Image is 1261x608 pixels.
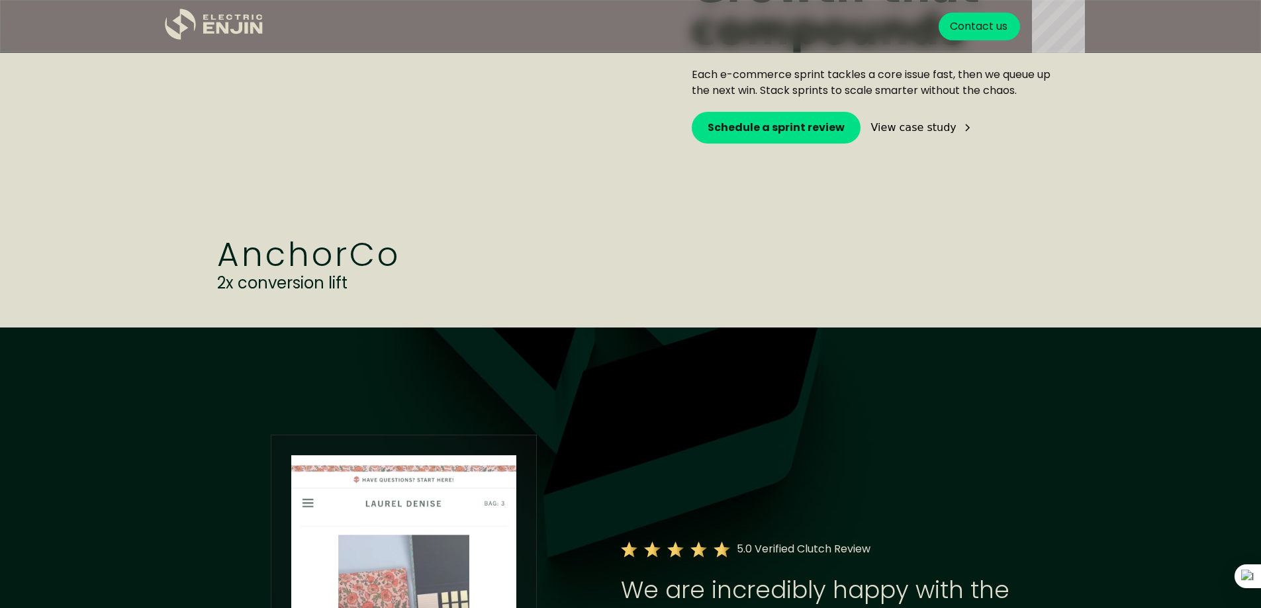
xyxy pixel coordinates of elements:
a: home [165,9,264,45]
a: Schedule a sprint review [692,112,861,144]
a: Contact us [939,13,1020,40]
strong: Schedule a sprint review [708,120,845,135]
div: View case study [871,122,957,133]
h3: AnchorCo [217,238,407,271]
div: Contact us [950,19,1007,34]
em: 2x conversion lift [217,272,348,294]
a: View case study [871,120,972,136]
em: Each e-commerce sprint tackles a core issue fast, then we queue up the next win. Stack sprints to... [692,67,1051,98]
